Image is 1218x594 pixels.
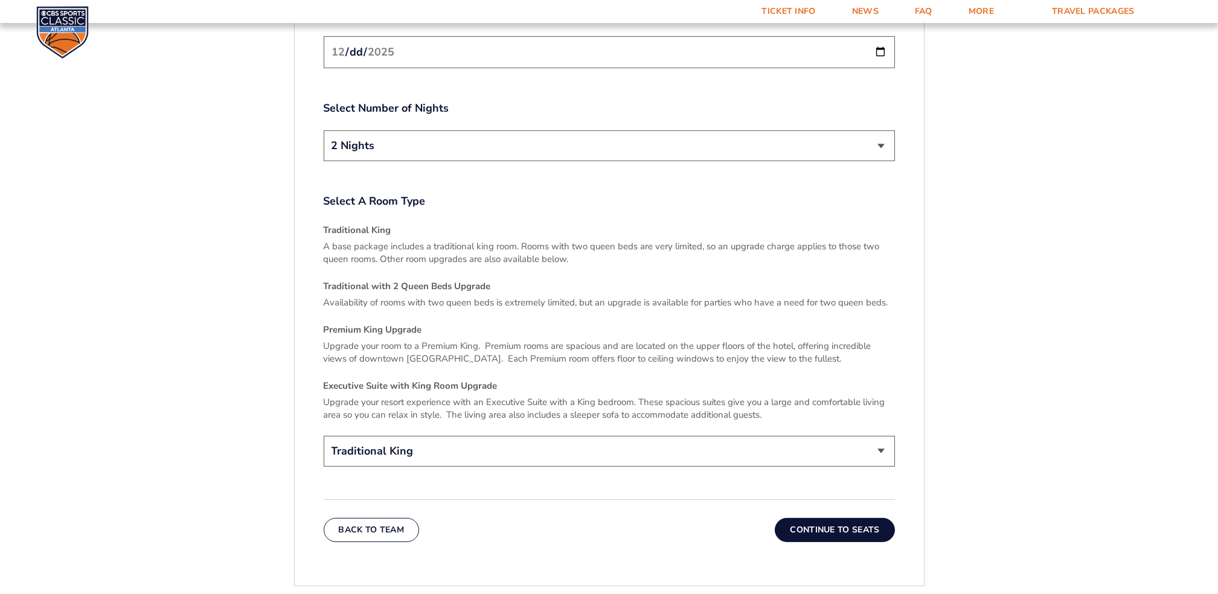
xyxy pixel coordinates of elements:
h4: Premium King Upgrade [324,324,895,336]
p: Availability of rooms with two queen beds is extremely limited, but an upgrade is available for p... [324,296,895,309]
button: Back To Team [324,518,420,542]
p: Upgrade your resort experience with an Executive Suite with a King bedroom. These spacious suites... [324,396,895,421]
h4: Traditional with 2 Queen Beds Upgrade [324,280,895,293]
h4: Executive Suite with King Room Upgrade [324,380,895,392]
label: Select A Room Type [324,194,895,209]
button: Continue To Seats [775,518,894,542]
p: Upgrade your room to a Premium King. Premium rooms are spacious and are located on the upper floo... [324,340,895,365]
p: A base package includes a traditional king room. Rooms with two queen beds are very limited, so a... [324,240,895,266]
h4: Traditional King [324,224,895,237]
img: CBS Sports Classic [36,6,89,59]
label: Select Number of Nights [324,101,895,116]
